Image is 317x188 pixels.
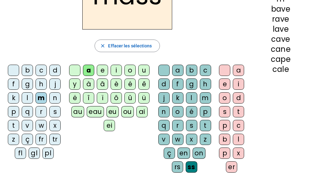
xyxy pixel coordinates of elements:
[8,134,19,145] div: z
[83,78,94,90] div: à
[71,106,84,117] div: au
[254,46,307,53] div: cane
[108,42,152,50] span: Effacer les sélections
[200,106,211,117] div: p
[254,35,307,43] div: cave
[158,134,170,145] div: v
[233,65,244,76] div: a
[97,92,108,104] div: ï
[69,78,80,90] div: y
[233,92,244,104] div: d
[254,66,307,73] div: cale
[49,134,61,145] div: tr
[219,120,230,131] div: p
[172,78,183,90] div: f
[138,92,150,104] div: ü
[49,78,61,90] div: j
[233,106,244,117] div: t
[42,148,54,159] div: pl
[104,120,115,131] div: ei
[8,106,19,117] div: p
[29,148,40,159] div: gl
[233,78,244,90] div: i
[36,134,47,145] div: fr
[36,120,47,131] div: w
[164,148,175,159] div: ç
[186,134,197,145] div: x
[15,148,26,159] div: fl
[100,43,106,49] mat-icon: close
[254,5,307,13] div: bave
[193,148,205,159] div: on
[8,92,19,104] div: k
[233,134,244,145] div: l
[22,65,33,76] div: b
[233,148,244,159] div: x
[186,65,197,76] div: b
[8,78,19,90] div: f
[49,65,61,76] div: d
[124,92,136,104] div: û
[178,148,190,159] div: en
[186,92,197,104] div: l
[158,106,170,117] div: n
[186,106,197,117] div: é
[36,106,47,117] div: r
[95,40,160,52] button: Effacer les sélections
[158,92,170,104] div: j
[36,92,47,104] div: m
[172,65,183,76] div: a
[219,148,230,159] div: p
[158,78,170,90] div: d
[36,65,47,76] div: c
[22,92,33,104] div: l
[226,161,237,173] div: er
[111,65,122,76] div: i
[219,78,230,90] div: e
[22,120,33,131] div: v
[83,65,94,76] div: a
[97,78,108,90] div: â
[49,120,61,131] div: x
[121,106,134,117] div: ou
[22,78,33,90] div: g
[136,106,148,117] div: ai
[22,134,33,145] div: ç
[49,92,61,104] div: n
[138,65,150,76] div: u
[172,161,183,173] div: rs
[200,120,211,131] div: t
[49,106,61,117] div: s
[83,92,94,104] div: î
[172,106,183,117] div: o
[172,120,183,131] div: r
[219,92,230,104] div: o
[254,15,307,23] div: rave
[111,78,122,90] div: è
[158,120,170,131] div: q
[138,78,150,90] div: ê
[172,92,183,104] div: k
[254,25,307,33] div: lave
[124,65,136,76] div: o
[219,106,230,117] div: s
[8,120,19,131] div: t
[200,92,211,104] div: m
[186,120,197,131] div: s
[87,106,104,117] div: eau
[111,92,122,104] div: ô
[233,120,244,131] div: c
[97,65,108,76] div: e
[186,78,197,90] div: g
[69,92,80,104] div: ë
[219,134,230,145] div: b
[124,78,136,90] div: é
[254,56,307,63] div: cape
[107,106,119,117] div: eu
[36,78,47,90] div: h
[186,161,197,173] div: ss
[200,65,211,76] div: c
[200,78,211,90] div: h
[22,106,33,117] div: q
[172,134,183,145] div: w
